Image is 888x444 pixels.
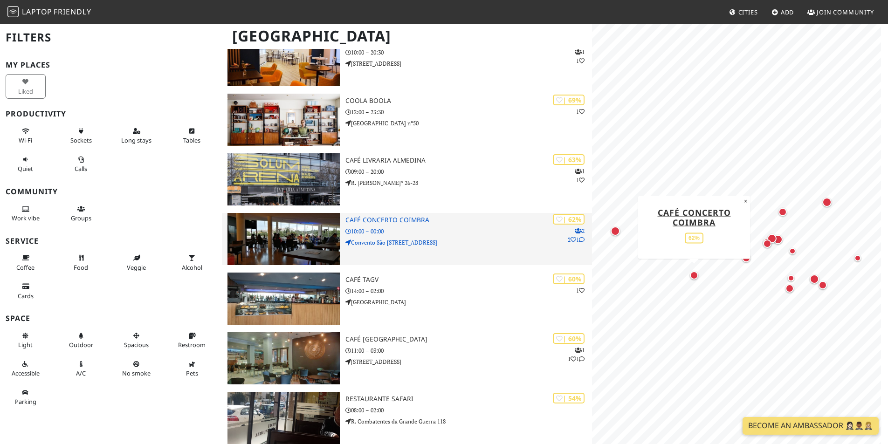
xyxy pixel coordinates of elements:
[16,263,34,272] span: Coffee
[227,34,340,86] img: Salatina
[117,356,157,381] button: No smoke
[817,8,874,16] span: Join Community
[182,263,202,272] span: Alcohol
[345,216,592,224] h3: Café Concerto Coimbra
[345,298,592,307] p: [GEOGRAPHIC_DATA]
[781,8,794,16] span: Add
[7,4,91,20] a: LaptopFriendly LaptopFriendly
[178,341,206,349] span: Restroom
[345,395,592,403] h3: Restaurante Safari
[575,167,585,184] p: 1 1
[6,187,216,196] h3: Community
[19,136,32,144] span: Stable Wi-Fi
[553,154,585,165] div: | 63%
[345,227,592,236] p: 10:00 – 00:00
[345,287,592,295] p: 14:00 – 02:00
[61,123,101,148] button: Sockets
[345,119,592,128] p: [GEOGRAPHIC_DATA] nº50
[61,250,101,275] button: Food
[222,392,592,444] a: Restaurante Safari | 54% Restaurante Safari 08:00 – 02:00 R. Combatentes da Grande Guerra 118
[785,273,797,284] div: Map marker
[222,34,592,86] a: Salatina | 72% 11 Salatina 10:00 – 20:30 [STREET_ADDRESS]
[784,282,796,294] div: Map marker
[172,356,212,381] button: Pets
[70,136,92,144] span: Power sockets
[761,236,773,248] div: Map marker
[22,7,52,17] span: Laptop
[553,393,585,403] div: | 54%
[6,152,46,177] button: Quiet
[222,213,592,265] a: Café Concerto Coimbra | 62% 221 Café Concerto Coimbra 10:00 – 00:00 Convento São [STREET_ADDRESS]
[71,214,91,222] span: Group tables
[345,97,592,105] h3: Coola Boola
[69,341,93,349] span: Outdoor area
[553,214,585,225] div: | 62%
[658,206,731,227] a: Café Concerto Coimbra
[345,238,592,247] p: Convento São [STREET_ADDRESS]
[725,4,762,20] a: Cities
[761,238,773,250] div: Map marker
[768,4,798,20] a: Add
[6,237,216,246] h3: Service
[345,59,592,68] p: [STREET_ADDRESS]
[765,232,778,245] div: Map marker
[688,269,700,281] div: Map marker
[222,94,592,146] a: Coola Boola | 69% 1 Coola Boola 12:00 – 23:30 [GEOGRAPHIC_DATA] nº50
[345,157,592,164] h3: Café Livraria Almedina
[808,273,821,286] div: Map marker
[122,369,151,377] span: Smoke free
[345,108,592,116] p: 12:00 – 23:30
[345,276,592,284] h3: Café TAGV
[6,385,46,410] button: Parking
[345,167,592,176] p: 09:00 – 20:00
[345,357,592,366] p: [STREET_ADDRESS]
[222,332,592,384] a: Café Moçambique | 60% 111 Café [GEOGRAPHIC_DATA] 11:00 – 03:00 [STREET_ADDRESS]
[553,333,585,344] div: | 60%
[12,214,40,222] span: People working
[227,392,340,444] img: Restaurante Safari
[345,417,592,426] p: R. Combatentes da Grande Guerra 118
[609,225,622,238] div: Map marker
[6,250,46,275] button: Coffee
[74,263,88,272] span: Food
[345,346,592,355] p: 11:00 – 03:00
[61,356,101,381] button: A/C
[6,356,46,381] button: Accessible
[568,346,585,363] p: 1 1 1
[553,273,585,284] div: | 60%
[7,6,19,17] img: LaptopFriendly
[576,107,585,116] p: 1
[568,226,585,244] p: 2 2 1
[227,213,340,265] img: Café Concerto Coimbra
[6,314,216,323] h3: Space
[6,61,216,69] h3: My Places
[685,232,703,243] div: 62%
[117,250,157,275] button: Veggie
[6,328,46,353] button: Light
[18,341,33,349] span: Natural light
[127,263,146,272] span: Veggie
[817,279,829,291] div: Map marker
[117,328,157,353] button: Spacious
[804,4,878,20] a: Join Community
[741,196,750,206] button: Close popup
[172,250,212,275] button: Alcohol
[227,94,340,146] img: Coola Boola
[76,369,86,377] span: Air conditioned
[345,178,592,187] p: R. [PERSON_NAME]° 26-28
[54,7,91,17] span: Friendly
[777,206,789,218] div: Map marker
[124,341,149,349] span: Spacious
[820,196,833,209] div: Map marker
[345,335,592,343] h3: Café [GEOGRAPHIC_DATA]
[222,273,592,325] a: Café TAGV | 60% 1 Café TAGV 14:00 – 02:00 [GEOGRAPHIC_DATA]
[553,95,585,105] div: | 69%
[6,123,46,148] button: Wi-Fi
[183,136,200,144] span: Work-friendly tables
[227,332,340,384] img: Café Moçambique
[740,252,752,264] div: Map marker
[61,328,101,353] button: Outdoor
[172,328,212,353] button: Restroom
[15,397,36,406] span: Parking
[61,201,101,226] button: Groups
